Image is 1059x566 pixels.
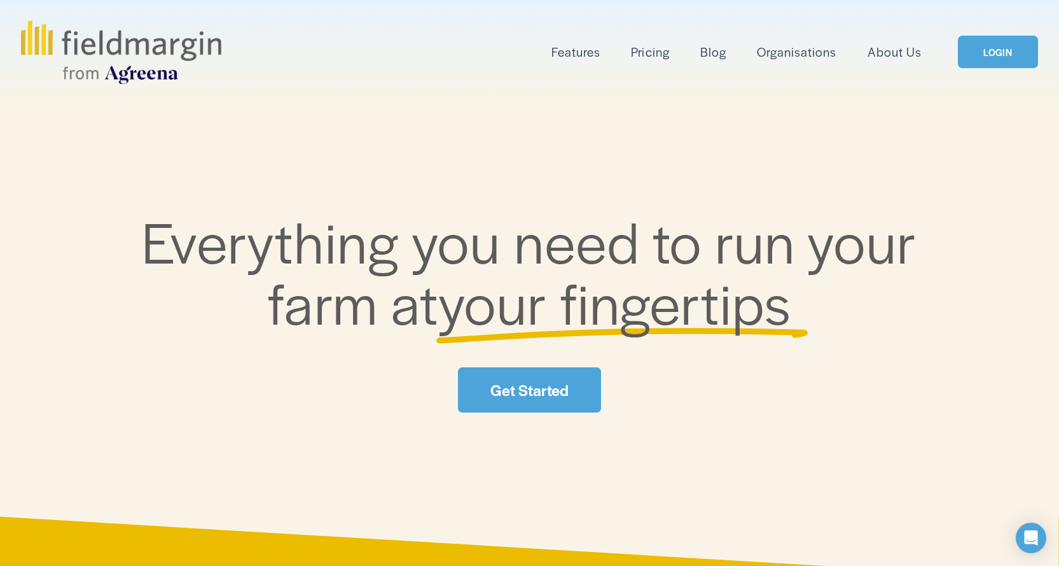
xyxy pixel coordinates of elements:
div: Open Intercom Messenger [1016,523,1046,553]
img: fieldmargin.com [21,20,221,84]
a: LOGIN [958,36,1038,68]
span: Features [551,43,600,61]
a: Blog [700,41,726,62]
a: folder dropdown [551,41,600,62]
a: Pricing [631,41,669,62]
a: Organisations [757,41,836,62]
a: Get Started [458,367,600,413]
a: About Us [868,41,922,62]
span: Everything you need to run your farm at [142,201,930,341]
span: your fingertips [438,262,791,341]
